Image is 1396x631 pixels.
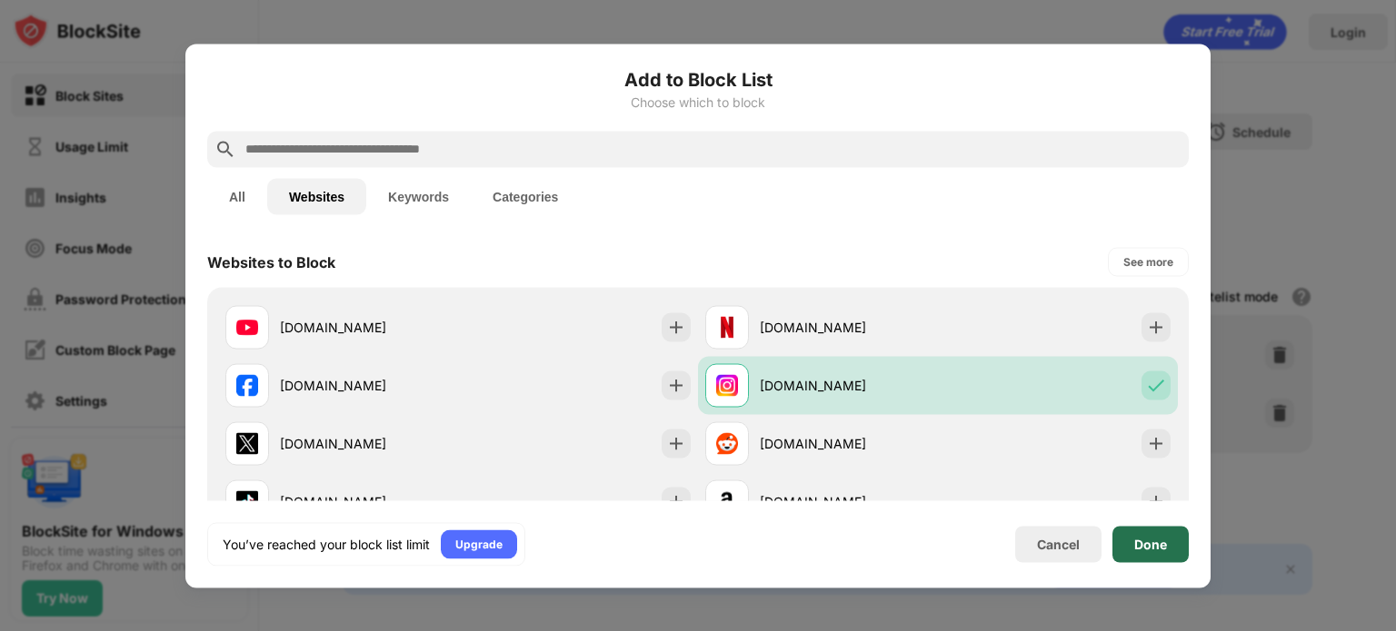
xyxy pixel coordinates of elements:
button: Websites [267,178,366,214]
img: favicons [716,490,738,512]
img: favicons [716,432,738,454]
div: [DOMAIN_NAME] [280,376,458,395]
img: search.svg [214,138,236,160]
img: favicons [236,316,258,338]
div: Cancel [1037,537,1080,552]
button: Keywords [366,178,471,214]
div: [DOMAIN_NAME] [760,376,938,395]
div: [DOMAIN_NAME] [280,318,458,337]
img: favicons [716,374,738,396]
div: You’ve reached your block list limit [223,535,430,553]
div: [DOMAIN_NAME] [760,492,938,511]
button: All [207,178,267,214]
h6: Add to Block List [207,65,1189,93]
button: Categories [471,178,580,214]
img: favicons [236,490,258,512]
img: favicons [716,316,738,338]
div: Upgrade [455,535,503,553]
div: [DOMAIN_NAME] [760,434,938,453]
img: favicons [236,374,258,396]
div: Done [1134,537,1167,551]
div: [DOMAIN_NAME] [280,434,458,453]
div: Websites to Block [207,252,335,271]
div: [DOMAIN_NAME] [280,492,458,511]
div: [DOMAIN_NAME] [760,318,938,337]
img: favicons [236,432,258,454]
div: See more [1123,252,1173,271]
div: Choose which to block [207,94,1189,109]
